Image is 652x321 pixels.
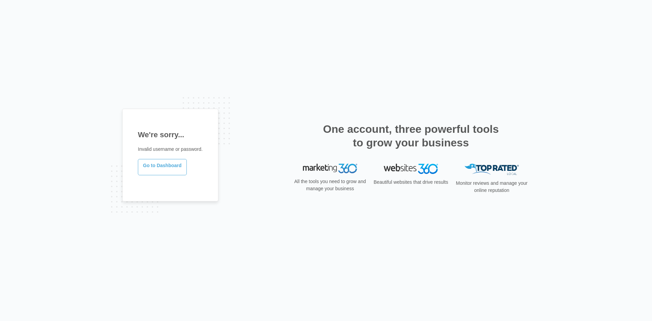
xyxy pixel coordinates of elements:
img: Websites 360 [384,164,438,174]
img: Marketing 360 [303,164,357,173]
p: Beautiful websites that drive results [373,179,449,186]
a: Go to Dashboard [138,159,187,175]
img: Top Rated Local [465,164,519,175]
p: All the tools you need to grow and manage your business [292,178,368,192]
h2: One account, three powerful tools to grow your business [321,122,501,149]
p: Invalid username or password. [138,146,203,153]
p: Monitor reviews and manage your online reputation [454,180,530,194]
h1: We're sorry... [138,129,203,140]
